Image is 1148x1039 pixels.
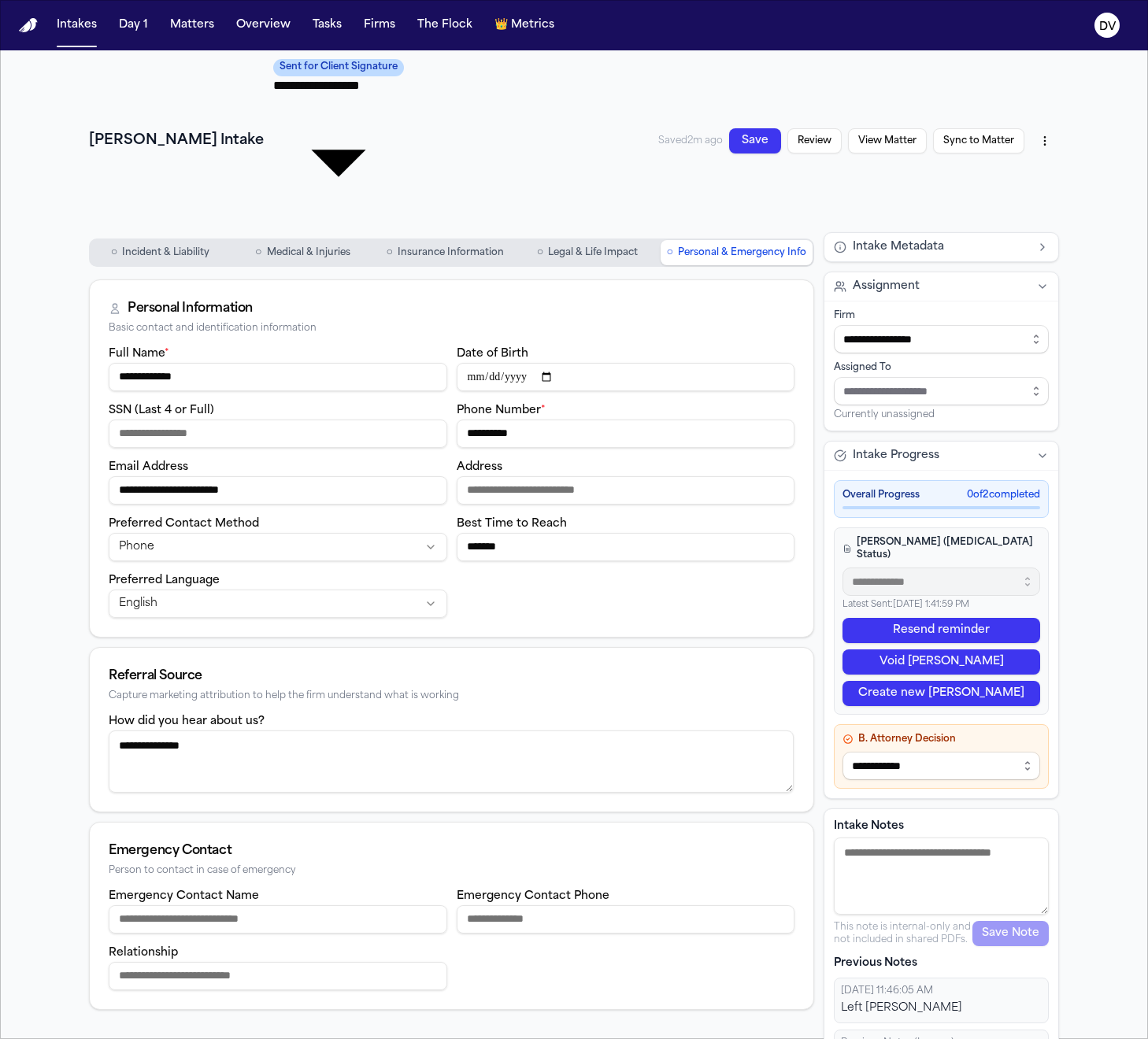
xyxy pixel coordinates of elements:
h4: B. Attorney Decision [842,733,1040,745]
label: Intake Notes [834,819,1049,834]
label: Preferred Contact Method [109,518,259,530]
p: Latest Sent: [DATE] 1:41:59 PM [842,599,1040,612]
button: Go to Incident & Liability [91,240,230,265]
span: Currently unassigned [834,409,935,421]
span: Intake Metadata [853,239,944,255]
p: This note is internal-only and not included in shared PDFs. [834,921,972,946]
button: Overview [230,11,297,39]
label: Best Time to Reach [457,518,567,530]
button: Go to Personal & Emergency Info [661,240,813,265]
input: Phone number [457,420,795,448]
img: Finch Logo [19,18,38,33]
span: Overall Progress [842,489,920,501]
button: Void [PERSON_NAME] [842,649,1040,675]
span: Personal & Emergency Info [678,246,806,259]
span: Sent for Client Signature [273,59,404,76]
span: ○ [111,245,117,261]
label: Preferred Language [109,575,220,586]
span: ○ [667,245,673,261]
label: Emergency Contact Name [109,890,259,902]
label: Emergency Contact Phone [457,890,609,902]
button: Sync to Matter [933,128,1024,153]
input: Emergency contact phone [457,905,795,934]
button: Create new [PERSON_NAME] [842,681,1040,706]
input: Assign to staff member [834,377,1049,405]
input: Email address [109,476,447,505]
input: Address [457,476,795,505]
span: ○ [255,245,261,261]
button: crownMetrics [488,11,561,39]
label: SSN (Last 4 or Full) [109,405,214,416]
button: Firms [357,11,402,39]
div: Basic contact and identification information [109,323,794,335]
button: Matters [164,11,220,39]
span: Incident & Liability [122,246,209,259]
span: Saved 2m ago [658,136,723,146]
button: Save [729,128,781,153]
button: More actions [1031,127,1059,155]
label: How did you hear about us? [109,715,265,727]
input: Select firm [834,325,1049,353]
button: Review [787,128,842,153]
div: Left [PERSON_NAME] [841,1000,1042,1016]
span: Medical & Injuries [267,246,350,259]
div: Referral Source [109,667,794,686]
button: Intake Progress [824,442,1058,470]
button: Day 1 [113,11,154,39]
div: Assigned To [834,361,1049,374]
label: Phone Number [457,405,546,416]
h4: [PERSON_NAME] ([MEDICAL_DATA] Status) [842,536,1040,561]
p: Previous Notes [834,956,1049,971]
button: Go to Medical & Injuries [233,240,372,265]
a: Home [19,18,38,33]
button: The Flock [411,11,479,39]
input: Date of birth [457,363,795,391]
input: SSN [109,420,447,448]
input: Emergency contact name [109,905,447,934]
span: ○ [386,245,392,261]
button: Resend reminder [842,618,1040,643]
span: Intake Progress [853,448,939,464]
button: Intakes [50,11,103,39]
div: [DATE] 11:46:05 AM [841,985,1042,997]
span: Insurance Information [398,246,504,259]
div: Firm [834,309,1049,322]
div: Emergency Contact [109,841,794,860]
button: Assignment [824,272,1058,301]
label: Relationship [109,947,178,959]
div: Person to contact in case of emergency [109,865,794,877]
button: Tasks [306,11,348,39]
label: Email Address [109,461,188,473]
span: 0 of 2 completed [967,489,1040,501]
button: Go to Insurance Information [376,240,515,265]
span: Legal & Life Impact [548,246,638,259]
div: Personal Information [128,299,253,318]
div: Capture marketing attribution to help the firm understand what is working [109,690,794,702]
input: Full name [109,363,447,391]
h1: [PERSON_NAME] Intake [89,130,264,152]
label: Address [457,461,502,473]
label: Date of Birth [457,348,528,360]
span: ○ [537,245,543,261]
button: Go to Legal & Life Impact [518,240,657,265]
input: Best time to reach [457,533,795,561]
span: Assignment [853,279,920,294]
label: Full Name [109,348,169,360]
button: Intake Metadata [824,233,1058,261]
input: Emergency contact relationship [109,962,447,990]
div: Update intake status [273,57,404,226]
button: View Matter [848,128,927,153]
textarea: Intake notes [834,837,1049,915]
